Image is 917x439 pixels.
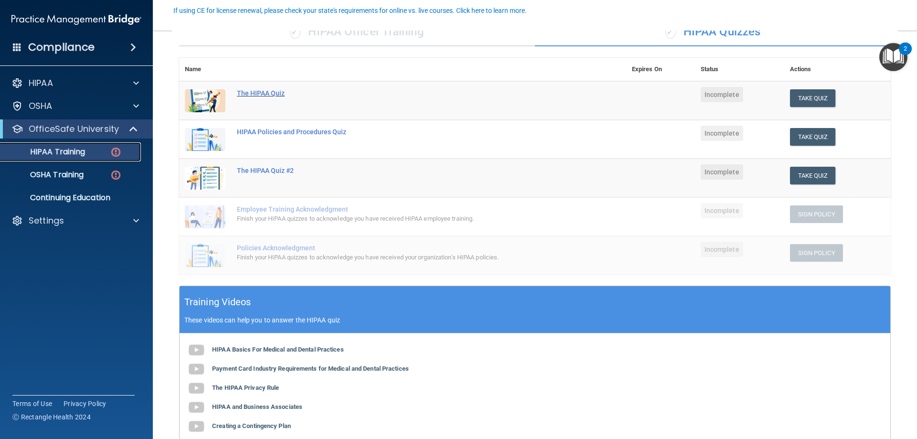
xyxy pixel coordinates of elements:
[212,422,291,429] b: Creating a Contingency Plan
[12,399,52,408] a: Terms of Use
[110,146,122,158] img: danger-circle.6113f641.png
[290,24,300,39] span: ✓
[701,87,743,102] span: Incomplete
[665,24,676,39] span: ✓
[11,10,141,29] img: PMB logo
[212,403,302,410] b: HIPAA and Business Associates
[752,371,906,409] iframe: Drift Widget Chat Controller
[179,58,231,81] th: Name
[64,399,107,408] a: Privacy Policy
[11,123,139,135] a: OfficeSafe University
[29,215,64,226] p: Settings
[237,244,578,252] div: Policies Acknowledgment
[29,77,53,89] p: HIPAA
[790,89,836,107] button: Take Quiz
[172,6,528,15] button: If using CE for license renewal, please check your state's requirements for online vs. live cours...
[237,89,578,97] div: The HIPAA Quiz
[187,417,206,436] img: gray_youtube_icon.38fcd6cc.png
[790,128,836,146] button: Take Quiz
[6,147,85,157] p: HIPAA Training
[237,205,578,213] div: Employee Training Acknowledgment
[187,379,206,398] img: gray_youtube_icon.38fcd6cc.png
[904,49,907,61] div: 2
[535,18,891,46] div: HIPAA Quizzes
[184,316,885,324] p: These videos can help you to answer the HIPAA quiz
[237,167,578,174] div: The HIPAA Quiz #2
[784,58,891,81] th: Actions
[212,346,344,353] b: HIPAA Basics For Medical and Dental Practices
[29,100,53,112] p: OSHA
[695,58,784,81] th: Status
[212,365,409,372] b: Payment Card Industry Requirements for Medical and Dental Practices
[11,100,139,112] a: OSHA
[12,412,91,422] span: Ⓒ Rectangle Health 2024
[184,294,251,311] h5: Training Videos
[790,167,836,184] button: Take Quiz
[879,43,907,71] button: Open Resource Center, 2 new notifications
[626,58,695,81] th: Expires On
[212,384,279,391] b: The HIPAA Privacy Rule
[11,215,139,226] a: Settings
[701,203,743,218] span: Incomplete
[173,7,527,14] div: If using CE for license renewal, please check your state's requirements for online vs. live cours...
[790,244,843,262] button: Sign Policy
[179,18,535,46] div: HIPAA Officer Training
[701,164,743,180] span: Incomplete
[701,126,743,141] span: Incomplete
[237,213,578,225] div: Finish your HIPAA quizzes to acknowledge you have received HIPAA employee training.
[6,170,84,180] p: OSHA Training
[237,252,578,263] div: Finish your HIPAA quizzes to acknowledge you have received your organization’s HIPAA policies.
[29,123,119,135] p: OfficeSafe University
[237,128,578,136] div: HIPAA Policies and Procedures Quiz
[790,205,843,223] button: Sign Policy
[6,193,137,203] p: Continuing Education
[187,360,206,379] img: gray_youtube_icon.38fcd6cc.png
[187,341,206,360] img: gray_youtube_icon.38fcd6cc.png
[28,41,95,54] h4: Compliance
[187,398,206,417] img: gray_youtube_icon.38fcd6cc.png
[11,77,139,89] a: HIPAA
[701,242,743,257] span: Incomplete
[110,169,122,181] img: danger-circle.6113f641.png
